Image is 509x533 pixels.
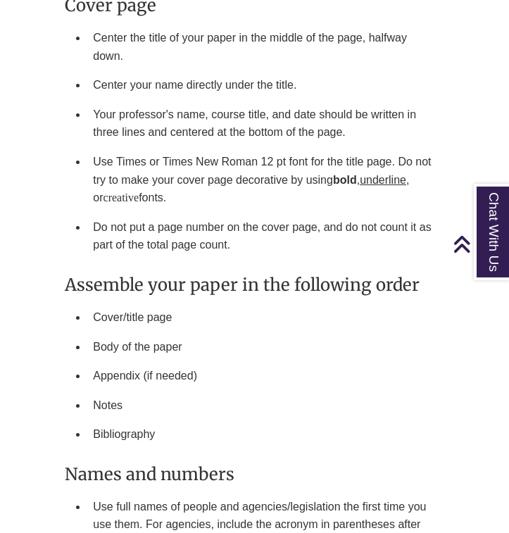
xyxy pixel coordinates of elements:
li: Do not put a page number on the cover page, and do not count it as part of the total page count. [87,213,444,260]
strong: bold [333,174,357,186]
li: Appendix (if needed) [87,361,444,391]
span: creative [103,192,139,203]
h3: Names and numbers [65,463,444,485]
li: Cover/title page [87,303,444,332]
li: Center your name directly under the title. [87,70,444,100]
a: Back to Top [453,234,505,253]
span: underline [360,174,406,186]
li: Body of the paper [87,332,444,362]
li: Your professor's name, course title, and date should be written in three lines and centered at th... [87,100,444,147]
li: Bibliography [87,420,444,449]
li: Center the title of your paper in the middle of the page, halfway down. [87,23,444,70]
li: Notes [87,391,444,420]
li: Use Times or Times New Roman 12 pt font for the title page. Do not try to make your cover page de... [87,147,444,213]
h3: Assemble your paper in the following order [65,274,444,296]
